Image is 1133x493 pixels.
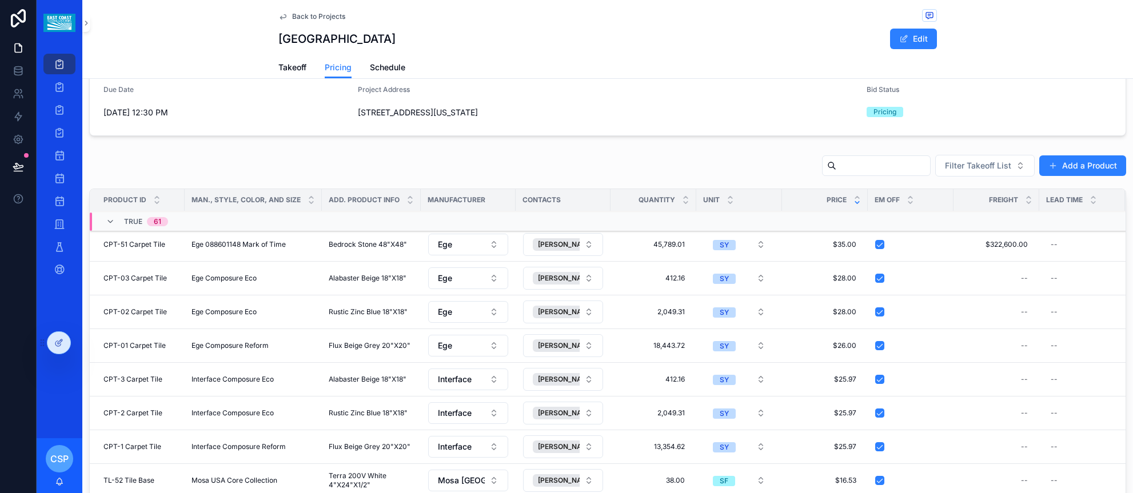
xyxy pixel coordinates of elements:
[704,369,775,390] button: Select Button
[329,274,406,283] span: Alabaster Beige 18"X18"
[827,195,847,205] span: Price
[720,476,728,486] div: SF
[329,341,410,350] span: Flux Beige Grey 20"X20"
[278,62,306,73] span: Takeoff
[103,307,167,316] span: CPT-02 Carpet Tile
[438,239,452,250] span: Ege
[704,234,775,255] button: Select Button
[522,195,561,205] span: Contacts
[538,408,595,418] span: [PERSON_NAME]
[292,12,345,21] span: Back to Projects
[103,442,161,451] span: CPT-1 Carpet Tile
[720,341,729,351] div: SY
[523,334,603,357] button: Select Button
[1021,274,1028,283] div: --
[103,107,349,118] span: [DATE] 12:30 PM
[103,375,162,384] span: CPT-3 Carpet Tile
[523,368,603,391] button: Select Button
[533,474,611,487] button: Unselect 326
[1021,307,1028,316] div: --
[325,62,352,73] span: Pricing
[622,240,685,249] span: 45,789.01
[622,408,685,418] span: 2,049.31
[704,470,775,491] button: Select Button
[538,240,595,249] span: [PERSON_NAME]
[793,307,856,316] span: $28.00
[278,12,345,21] a: Back to Projects
[538,274,595,283] span: [PERSON_NAME]
[329,375,406,384] span: Alabaster Beige 18"X18"
[103,274,167,283] span: CPT-03 Carpet Tile
[1039,155,1126,176] a: Add a Product
[1021,408,1028,418] div: --
[358,107,857,118] span: [STREET_ADDRESS][US_STATE]
[370,62,405,73] span: Schedule
[329,471,414,490] span: Terra 200V White 4"X24"X1/2"
[533,339,611,352] button: Unselect 508
[428,234,508,255] button: Select Button
[438,340,452,351] span: Ege
[154,217,161,226] div: 61
[325,57,352,79] a: Pricing
[989,195,1018,205] span: Freight
[704,268,775,288] button: Select Button
[720,307,729,318] div: SY
[538,307,595,316] span: [PERSON_NAME]
[935,155,1035,177] button: Select Button
[1051,375,1058,384] div: --
[704,335,775,356] button: Select Button
[793,408,856,418] span: $25.97
[1021,476,1028,485] div: --
[37,46,82,295] div: scrollable content
[720,442,729,452] div: SY
[192,476,277,485] span: Mosa USA Core Collection
[704,403,775,423] button: Select Button
[622,274,685,283] span: 412.16
[1051,307,1058,316] div: --
[538,341,595,350] span: [PERSON_NAME]
[1051,442,1058,451] div: --
[622,476,685,485] span: 38.00
[124,217,142,226] span: TRUE
[720,240,729,250] div: SY
[428,267,508,289] button: Select Button
[523,469,603,492] button: Select Button
[720,274,729,284] div: SY
[103,240,165,249] span: CPT-51 Carpet Tile
[103,195,146,205] span: Product ID
[793,341,856,350] span: $26.00
[428,368,508,390] button: Select Button
[793,274,856,283] span: $28.00
[1046,195,1083,205] span: Lead Time
[523,402,603,424] button: Select Button
[103,341,166,350] span: CPT-01 Carpet Tile
[523,233,603,256] button: Select Button
[1051,341,1058,350] div: --
[438,374,472,385] span: Interface
[192,375,274,384] span: Interface Composure Eco
[720,408,729,419] div: SY
[875,195,900,205] span: Em Off
[438,272,452,284] span: Ege
[50,452,69,466] span: CSP
[192,341,269,350] span: Ege Composure Reform
[873,107,896,117] div: Pricing
[538,476,595,485] span: [PERSON_NAME]
[1051,476,1058,485] div: --
[428,195,485,205] span: Manufacturer
[329,408,408,418] span: Rustic Zinc Blue 18"X18"
[704,302,775,322] button: Select Button
[192,274,257,283] span: Ege Composure Eco
[192,408,274,418] span: Interface Composure Eco
[278,57,306,80] a: Takeoff
[533,407,611,419] button: Unselect 287
[622,341,685,350] span: 18,443.72
[370,57,405,80] a: Schedule
[438,475,485,486] span: Mosa [GEOGRAPHIC_DATA]
[358,85,410,94] span: Project Address
[1021,341,1028,350] div: --
[329,195,400,205] span: Add. Product Info
[538,375,595,384] span: [PERSON_NAME]
[523,300,603,323] button: Select Button
[793,375,856,384] span: $25.97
